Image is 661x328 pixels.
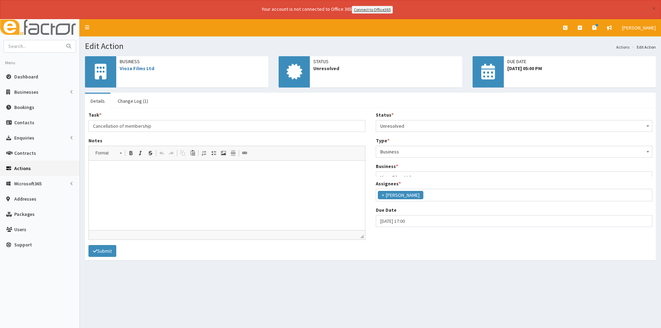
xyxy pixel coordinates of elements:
[14,211,35,217] span: Packages
[14,135,34,141] span: Enquiries
[112,94,154,108] a: Change Log (1)
[376,111,393,118] label: Status
[219,149,228,158] a: Image
[616,44,629,50] a: Actions
[240,149,249,158] a: Link (Ctrl+L)
[209,149,219,158] a: Insert/Remove Bulleted List
[85,94,110,108] a: Details
[188,149,197,158] a: Paste (Ctrl+V)
[120,65,154,72] a: Vioza Films Ltd
[85,42,656,51] h1: Edit Action
[178,149,188,158] a: Copy (Ctrl+C)
[88,111,101,118] label: Task
[14,89,39,95] span: Businesses
[88,137,102,144] label: Notes
[92,148,125,158] a: Format
[120,58,265,65] span: Business
[167,149,176,158] a: Redo (Ctrl+Y)
[507,65,652,72] span: [DATE] 05:00 PM
[136,149,145,158] a: Italic (Ctrl+I)
[14,74,38,80] span: Dashboard
[145,149,155,158] a: Strike Through
[382,192,384,199] span: ×
[652,5,656,12] button: ×
[228,149,238,158] a: Insert Horizontal Line
[507,58,652,65] span: Due Date
[376,171,653,183] span: Vioza Films Ltd
[4,40,62,52] input: Search...
[14,104,34,110] span: Bookings
[14,180,42,187] span: Microsoft365
[157,149,167,158] a: Undo (Ctrl+Z)
[378,191,423,199] li: Kelly Scott
[92,149,116,158] span: Format
[88,245,116,257] button: Submit
[14,242,32,248] span: Support
[313,65,458,72] span: Unresolved
[380,147,648,157] span: Business
[376,137,389,144] label: Type
[376,163,398,170] label: Business
[313,58,458,65] span: Status
[14,226,26,233] span: Users
[14,119,34,126] span: Contacts
[89,161,365,230] iframe: Rich Text Editor, notes
[124,6,530,14] div: Your account is not connected to Office 365
[14,196,36,202] span: Addresses
[376,180,401,187] label: Assignees
[630,44,656,50] li: Edit Action
[199,149,209,158] a: Insert/Remove Numbered List
[380,173,648,182] span: Vioza Films Ltd
[622,25,656,31] span: [PERSON_NAME]
[14,150,36,156] span: Contracts
[352,6,393,14] a: Connect to Office365
[360,235,364,238] span: Drag to resize
[376,120,653,132] span: Unresolved
[126,149,136,158] a: Bold (Ctrl+B)
[14,165,31,171] span: Actions
[380,121,648,131] span: Unresolved
[617,19,661,36] a: [PERSON_NAME]
[376,146,653,158] span: Business
[376,207,397,213] label: Due Date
